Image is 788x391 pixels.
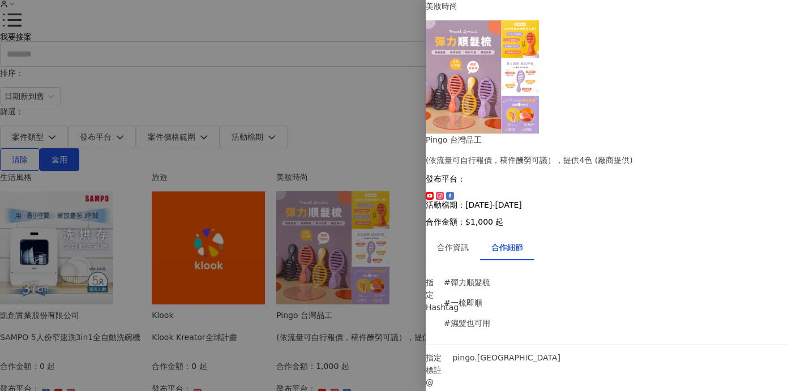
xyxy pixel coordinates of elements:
div: 合作資訊 [437,241,469,253]
p: 合作金額： $1,000 起 [426,217,788,226]
p: #一梳即順 [444,297,529,309]
div: 合作細節 [491,241,523,253]
p: 指定 Hashtag [426,276,438,313]
p: #彈力順髮梳 [444,276,529,289]
p: 活動檔期：[DATE]-[DATE] [426,200,788,209]
img: Pingo 台灣品工 TRAVEL Qmini 彈力順髮梳 [426,20,539,134]
p: pingo.[GEOGRAPHIC_DATA] [452,351,581,364]
p: #濕髮也可用 [444,317,529,329]
div: Pingo 台灣品工 [426,134,788,146]
p: 指定標註 @ [426,351,447,389]
p: 發布平台： [426,174,788,183]
div: (依流量可自行報價，稿件酬勞可議），提供4色 (廠商提供) [426,154,788,166]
